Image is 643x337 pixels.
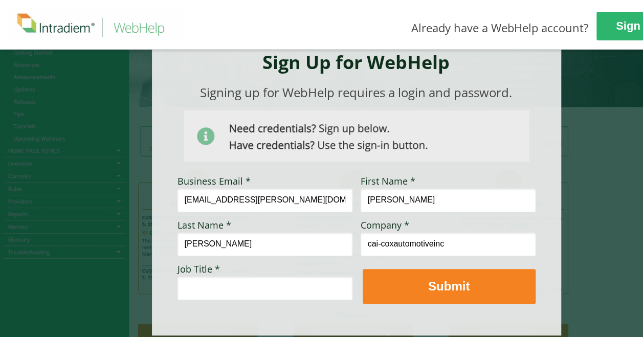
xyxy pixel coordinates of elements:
strong: Submit [428,279,470,293]
button: Submit [363,269,536,304]
strong: Sign Up for WebHelp [262,50,450,75]
span: First Name * [361,175,415,187]
span: Job Title * [178,263,220,275]
span: Last Name * [178,219,231,231]
span: Business Email * [178,175,251,187]
span: Company * [361,219,409,231]
span: Signing up for WebHelp requires a login and password. [200,84,512,101]
img: Need Credentials? Sign up below. Have Credentials? Use the sign-in button. [184,110,529,162]
span: Already have a WebHelp account? [411,20,589,35]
